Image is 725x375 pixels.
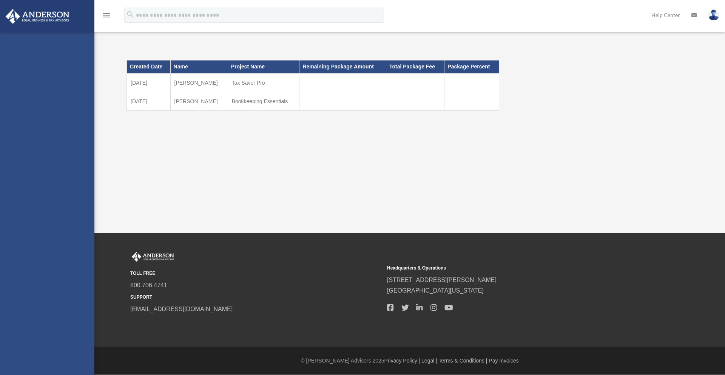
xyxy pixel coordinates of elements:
th: Name [170,60,228,73]
a: 800.706.4741 [130,282,167,288]
td: [DATE] [127,92,171,111]
small: TOLL FREE [130,270,382,277]
td: Bookkeeping Essentials [228,92,299,111]
i: menu [102,11,111,20]
th: Total Package Fee [386,60,444,73]
a: Legal | [421,358,437,364]
i: search [126,10,134,19]
a: [EMAIL_ADDRESS][DOMAIN_NAME] [130,306,233,312]
img: Anderson Advisors Platinum Portal [130,252,176,262]
a: [GEOGRAPHIC_DATA][US_STATE] [387,287,484,294]
a: [STREET_ADDRESS][PERSON_NAME] [387,277,497,283]
small: SUPPORT [130,293,382,301]
td: Tax Saver Pro [228,73,299,92]
a: Privacy Policy | [384,358,420,364]
a: Terms & Conditions | [439,358,487,364]
th: Remaining Package Amount [299,60,386,73]
td: [PERSON_NAME] [170,92,228,111]
a: menu [102,13,111,20]
th: Project Name [228,60,299,73]
th: Package Percent [444,60,499,73]
td: [PERSON_NAME] [170,73,228,92]
img: User Pic [708,9,719,20]
div: © [PERSON_NAME] Advisors 2025 [94,356,725,366]
small: Headquarters & Operations [387,264,639,272]
img: Anderson Advisors Platinum Portal [3,9,72,24]
a: Pay Invoices [489,358,518,364]
td: [DATE] [127,73,171,92]
th: Created Date [127,60,171,73]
